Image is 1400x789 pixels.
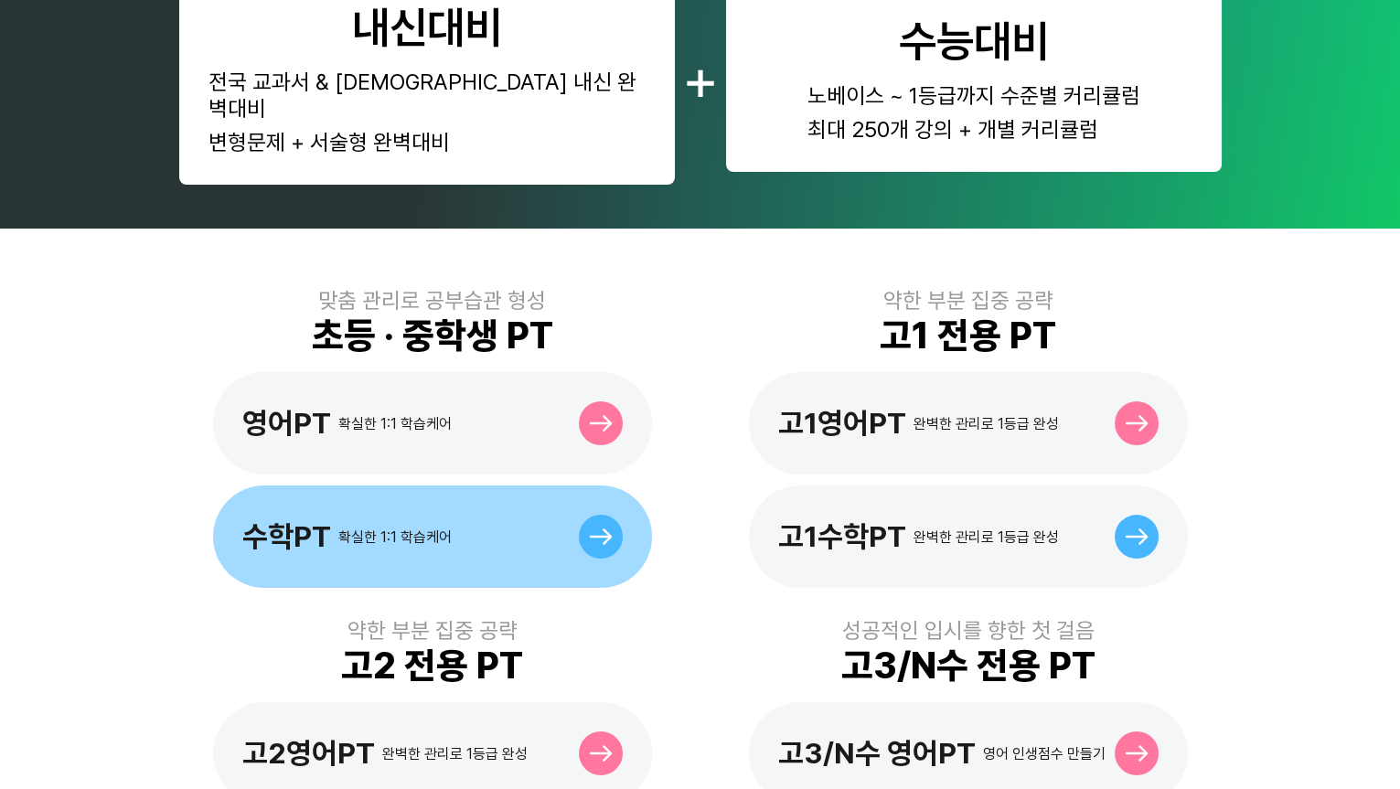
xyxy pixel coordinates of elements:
[682,44,719,113] div: +
[242,519,331,554] div: 수학PT
[880,314,1056,357] div: 고1 전용 PT
[208,129,646,155] div: 변형문제 + 서술형 완벽대비
[338,528,452,546] div: 확실한 1:1 학습케어
[983,745,1106,762] div: 영어 인생점수 만들기
[842,617,1095,644] div: 성공적인 입시를 향한 첫 걸음
[242,736,375,771] div: 고2영어PT
[778,736,976,771] div: 고3/N수 영어PT
[914,415,1059,432] div: 완벽한 관리로 1등급 완성
[347,617,518,644] div: 약한 부분 집중 공략
[352,1,502,54] div: 내신대비
[318,287,546,314] div: 맞춤 관리로 공부습관 형성
[778,406,906,441] div: 고1영어PT
[312,314,553,357] div: 초등 · 중학생 PT
[807,82,1140,109] div: 노베이스 ~ 1등급까지 수준별 커리큘럼
[841,644,1095,688] div: 고3/N수 전용 PT
[242,406,331,441] div: 영어PT
[883,287,1053,314] div: 약한 부분 집중 공략
[778,519,906,554] div: 고1수학PT
[341,644,523,688] div: 고2 전용 PT
[208,69,646,122] div: 전국 교과서 & [DEMOGRAPHIC_DATA] 내신 완벽대비
[807,116,1140,143] div: 최대 250개 강의 + 개별 커리큘럼
[914,528,1059,546] div: 완벽한 관리로 1등급 완성
[338,415,452,432] div: 확실한 1:1 학습케어
[899,15,1049,68] div: 수능대비
[382,745,528,762] div: 완벽한 관리로 1등급 완성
